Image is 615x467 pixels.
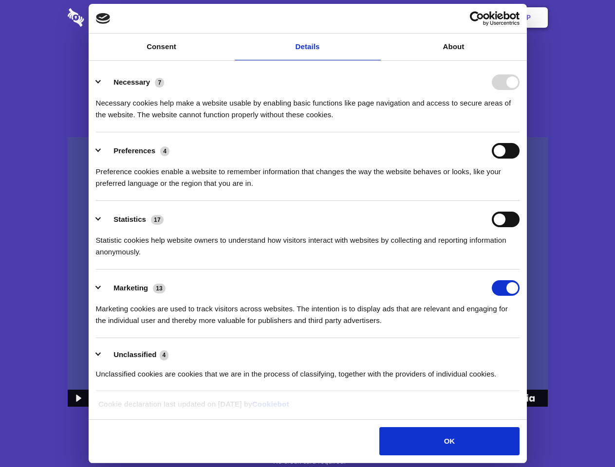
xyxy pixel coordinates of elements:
a: Consent [89,34,235,60]
a: Usercentrics Cookiebot - opens in a new window [434,11,520,26]
div: Marketing cookies are used to track visitors across websites. The intention is to display ads tha... [96,296,520,326]
a: Contact [395,2,440,33]
span: 4 [160,350,169,360]
button: OK [379,427,519,455]
h1: Eliminate Slack Data Loss. [68,44,548,79]
button: Play Video [68,390,88,407]
button: Marketing (13) [96,280,172,296]
button: Necessary (7) [96,74,170,90]
span: 7 [155,78,164,88]
a: Cookiebot [252,400,289,408]
a: About [381,34,527,60]
img: logo [96,13,111,24]
button: Unclassified (4) [96,349,175,361]
a: Details [235,34,381,60]
iframe: Drift Widget Chat Controller [566,418,603,455]
button: Statistics (17) [96,212,170,227]
img: logo-wordmark-white-trans-d4663122ce5f474addd5e946df7df03e33cb6a1c49d2221995e7729f52c070b2.svg [68,8,151,27]
div: Necessary cookies help make a website usable by enabling basic functions like page navigation and... [96,90,520,121]
div: Cookie declaration last updated on [DATE] by [91,398,524,417]
label: Preferences [113,146,155,155]
span: 17 [151,215,164,225]
a: Pricing [286,2,328,33]
button: Preferences (4) [96,143,176,159]
label: Statistics [113,215,146,223]
span: 4 [160,146,169,156]
div: Unclassified cookies are cookies that we are in the process of classifying, together with the pro... [96,361,520,380]
a: Login [442,2,484,33]
span: 13 [153,284,166,293]
img: Sharesecret [68,137,548,407]
label: Marketing [113,284,148,292]
div: Preference cookies enable a website to remember information that changes the way the website beha... [96,159,520,189]
h4: Auto-redaction of sensitive data, encrypted data sharing and self-destructing private chats. Shar... [68,89,548,121]
label: Necessary [113,78,150,86]
div: Statistic cookies help website owners to understand how visitors interact with websites by collec... [96,227,520,258]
